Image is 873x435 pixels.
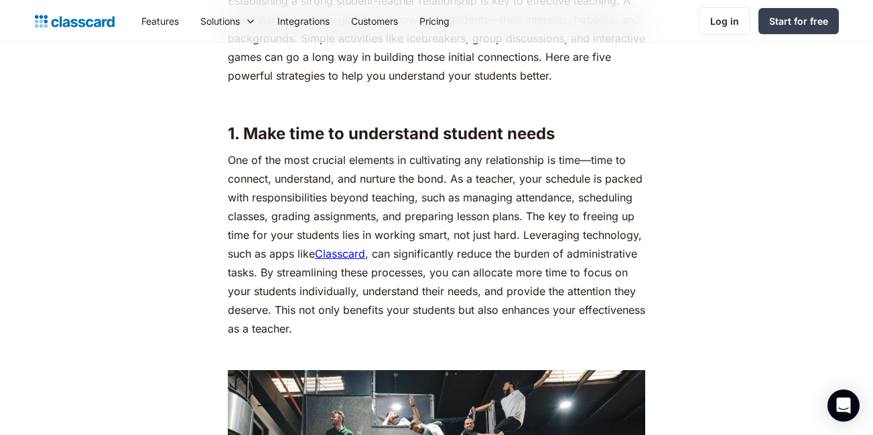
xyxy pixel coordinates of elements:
[340,6,409,36] a: Customers
[228,151,645,338] p: One of the most crucial elements in cultivating any relationship is time—time to connect, underst...
[35,12,115,31] a: home
[228,124,555,143] strong: 1. Make time to understand student needs
[710,14,739,28] div: Log in
[228,92,645,110] p: ‍
[200,14,240,28] div: Solutions
[267,6,340,36] a: Integrations
[190,6,267,36] div: Solutions
[131,6,190,36] a: Features
[228,345,645,363] p: ‍
[699,7,750,35] a: Log in
[409,6,460,36] a: Pricing
[315,247,365,260] a: Classcard
[758,8,839,34] a: Start for free
[827,389,860,422] div: Open Intercom Messenger
[769,14,828,28] div: Start for free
